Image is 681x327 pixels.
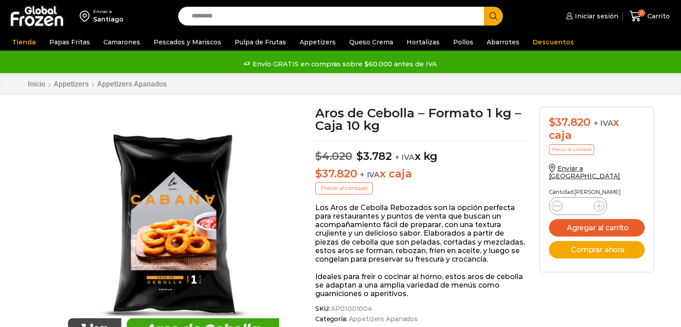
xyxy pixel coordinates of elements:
p: Los Aros de Cebolla Rebozados son la opción perfecta para restaurantes y puntos de venta que busc... [315,203,526,263]
span: Categoría: [315,315,526,323]
p: x caja [315,168,526,181]
p: Ideales para freír o cocinar al horno, estos aros de cebolla se adaptan a una amplia variedad de ... [315,272,526,298]
span: Iniciar sesión [573,12,618,21]
a: Iniciar sesión [564,7,618,25]
p: Cantidad [PERSON_NAME] [549,189,645,195]
span: 0 [638,9,645,17]
a: Tienda [8,34,40,51]
div: Enviar a [93,9,124,15]
button: Agregar al carrito [549,219,645,237]
span: Carrito [645,12,670,21]
a: Hortalizas [402,34,444,51]
img: address-field-icon.svg [80,9,93,24]
nav: Breadcrumb [27,80,167,88]
bdi: 37.820 [315,167,357,180]
a: Pulpa de Frutas [230,34,291,51]
p: Precio al contado [315,182,373,194]
input: Product quantity [570,200,587,212]
span: + IVA [360,170,380,179]
a: Pescados y Mariscos [149,34,226,51]
button: Comprar ahora [549,241,645,258]
div: Santiago [93,15,124,24]
span: AP01001004 [330,305,373,313]
span: + IVA [395,153,415,162]
span: $ [315,150,322,163]
a: Appetizers Apanados [97,80,167,88]
a: Queso Crema [345,34,398,51]
span: $ [549,116,556,129]
span: $ [315,167,322,180]
p: x kg [315,141,526,163]
a: Papas Fritas [45,34,94,51]
a: Pollos [449,34,478,51]
a: Enviar a [GEOGRAPHIC_DATA] [549,164,621,180]
a: Appetizers [53,80,89,88]
span: $ [356,150,363,163]
a: Appetizers [295,34,340,51]
a: Appetizers Apanados [347,315,418,323]
a: 0 Carrito [627,6,672,27]
bdi: 37.820 [549,116,591,129]
a: Inicio [27,80,46,88]
span: SKU: [315,305,526,313]
span: + IVA [594,119,613,128]
a: Descuentos [528,34,578,51]
a: Abarrotes [482,34,524,51]
p: Precio al contado [549,144,594,155]
a: Camarones [99,34,145,51]
bdi: 4.020 [315,150,352,163]
h1: Aros de Cebolla – Formato 1 kg – Caja 10 kg [315,107,526,132]
bdi: 3.782 [356,150,392,163]
div: x caja [549,116,645,142]
button: Search button [484,7,503,26]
